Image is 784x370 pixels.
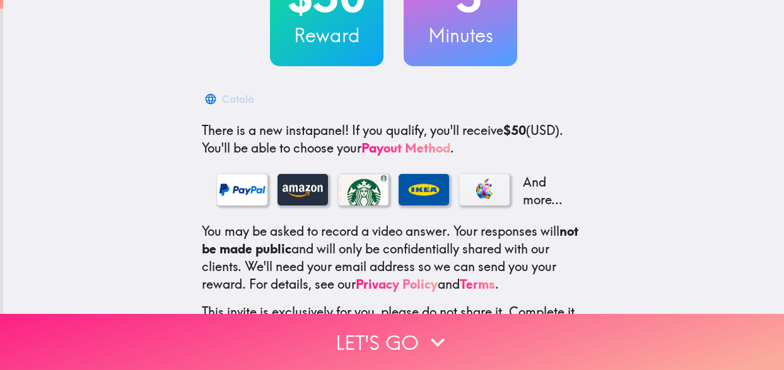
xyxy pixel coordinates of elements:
button: Català [202,86,259,112]
p: If you qualify, you'll receive (USD) . You'll be able to choose your . [202,122,585,157]
a: Payout Method [361,140,450,156]
span: There is a new instapanel! [202,122,349,138]
h3: Reward [270,22,383,49]
b: not be made public [202,223,578,257]
h3: Minutes [404,22,517,49]
p: You may be asked to record a video answer. Your responses will and will only be confidentially sh... [202,223,585,293]
a: Privacy Policy [356,276,438,292]
a: Terms [460,276,495,292]
b: $50 [503,122,526,138]
div: Català [222,90,254,108]
p: This invite is exclusively for you, please do not share it. Complete it soon because spots are li... [202,303,585,338]
p: And more... [520,173,570,209]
